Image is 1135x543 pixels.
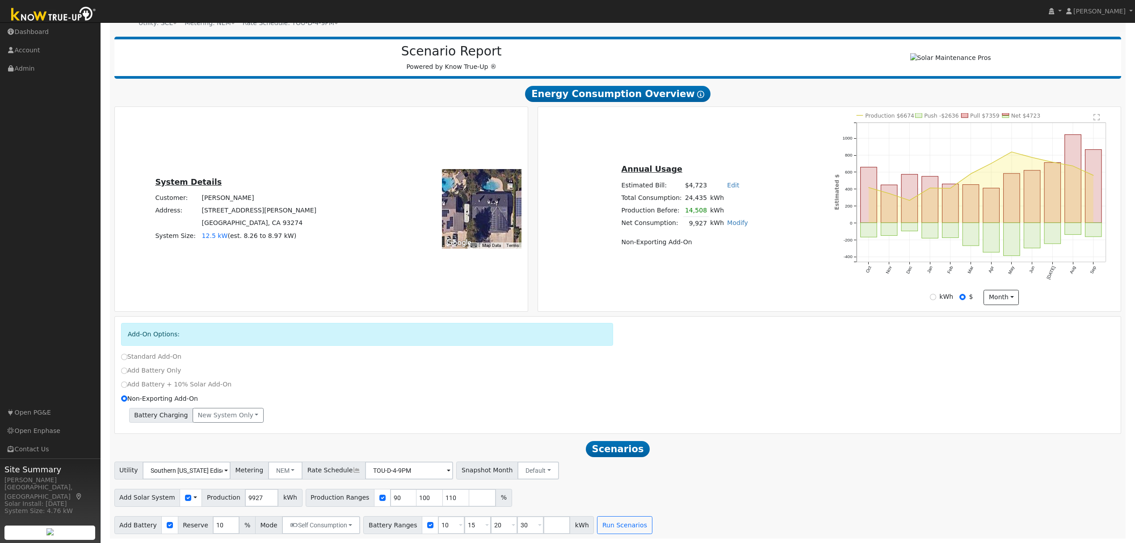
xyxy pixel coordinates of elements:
label: Add Battery Only [121,366,181,375]
input: $ [959,294,966,300]
rect: onclick="" [963,185,979,223]
text: Aug [1069,265,1076,275]
div: [GEOGRAPHIC_DATA], [GEOGRAPHIC_DATA] [4,483,96,501]
circle: onclick="" [1071,164,1075,168]
rect: onclick="" [1024,223,1041,248]
td: 9,927 [683,217,708,230]
button: Map Data [482,242,501,249]
text: 400 [845,187,853,191]
text: Pull $7359 [970,112,1000,119]
a: Modify [727,219,748,226]
text: Jan [926,265,933,274]
span: Site Summary [4,463,96,475]
rect: onclick="" [983,188,1000,223]
span: Snapshot Month [456,462,518,479]
rect: onclick="" [942,223,959,238]
td: Estimated Bill: [620,179,683,191]
button: Self Consumption [282,516,360,534]
a: Map [75,493,83,500]
rect: onclick="" [922,176,938,223]
circle: onclick="" [1010,150,1013,154]
div: System Size: 4.76 kW [4,506,96,516]
rect: onclick="" [1065,223,1081,234]
input: Add Battery Only [121,368,127,374]
text: -400 [844,255,853,259]
text: [DATE] [1046,265,1056,280]
text: 1000 [843,136,853,140]
a: Edit [727,182,739,189]
span: % [496,489,512,507]
rect: onclick="" [881,185,897,223]
rect: onclick="" [861,167,877,223]
circle: onclick="" [1030,156,1034,159]
td: 24,435 [683,191,708,204]
circle: onclick="" [1092,174,1095,177]
div: Solar Install: [DATE] [4,499,96,509]
rect: onclick="" [963,223,979,246]
span: ( [227,232,230,239]
rect: onclick="" [1024,170,1041,223]
button: New system only [193,408,264,423]
text:  [1094,114,1100,121]
label: $ [969,292,973,301]
rect: onclick="" [1085,223,1102,237]
text: Estimated $ [834,174,840,210]
circle: onclick="" [1051,161,1055,164]
circle: onclick="" [867,186,870,189]
div: Utility: SCE [139,18,177,28]
rect: onclick="" [1065,135,1081,223]
text: 0 [850,221,853,225]
input: Standard Add-On [121,354,127,360]
span: Mode [255,516,282,534]
button: month [984,290,1019,305]
rect: onclick="" [1044,162,1061,223]
td: System Size: [154,229,200,242]
td: Address: [154,204,200,217]
div: Powered by Know True-Up ® [119,44,784,72]
u: Annual Usage [622,165,682,174]
circle: onclick="" [928,186,932,190]
button: Default [517,462,559,479]
span: Rate Schedule [302,462,366,479]
label: Add Battery + 10% Solar Add-On [121,380,232,389]
td: Total Consumption: [620,191,683,204]
rect: onclick="" [861,223,877,237]
rect: onclick="" [1085,149,1102,223]
td: $4,723 [683,179,708,191]
input: Non-Exporting Add-On [121,395,127,402]
button: Keyboard shortcuts [471,242,477,249]
circle: onclick="" [969,172,973,176]
span: Add Solar System [114,489,181,507]
button: Run Scenarios [597,516,652,534]
text: Apr [988,265,995,273]
a: Terms (opens in new tab) [506,243,519,248]
img: Google [444,237,474,249]
text: Jun [1028,265,1036,274]
button: NEM [268,462,303,479]
rect: onclick="" [901,223,918,231]
text: Production $6674 [865,112,914,119]
td: kWh [709,191,750,204]
rect: onclick="" [1044,223,1061,244]
td: 14,508 [683,204,708,217]
span: 12.5 kW [202,232,228,239]
input: kWh [930,294,936,300]
a: Open this area in Google Maps (opens a new window) [444,237,474,249]
td: kWh [709,204,726,217]
text: 600 [845,170,853,174]
div: Add-On Options: [121,323,613,346]
label: kWh [939,292,953,301]
text: Feb [946,265,954,275]
span: ) [294,232,297,239]
rect: onclick="" [942,184,959,223]
td: System Size [200,229,318,242]
i: Show Help [697,91,704,98]
rect: onclick="" [1004,223,1020,256]
td: [PERSON_NAME] [200,192,318,204]
td: [GEOGRAPHIC_DATA], CA 93274 [200,217,318,229]
rect: onclick="" [922,223,938,238]
text: May [1007,265,1015,275]
h2: Scenario Report [123,44,779,59]
input: Select a Utility [143,462,231,479]
circle: onclick="" [949,187,952,190]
